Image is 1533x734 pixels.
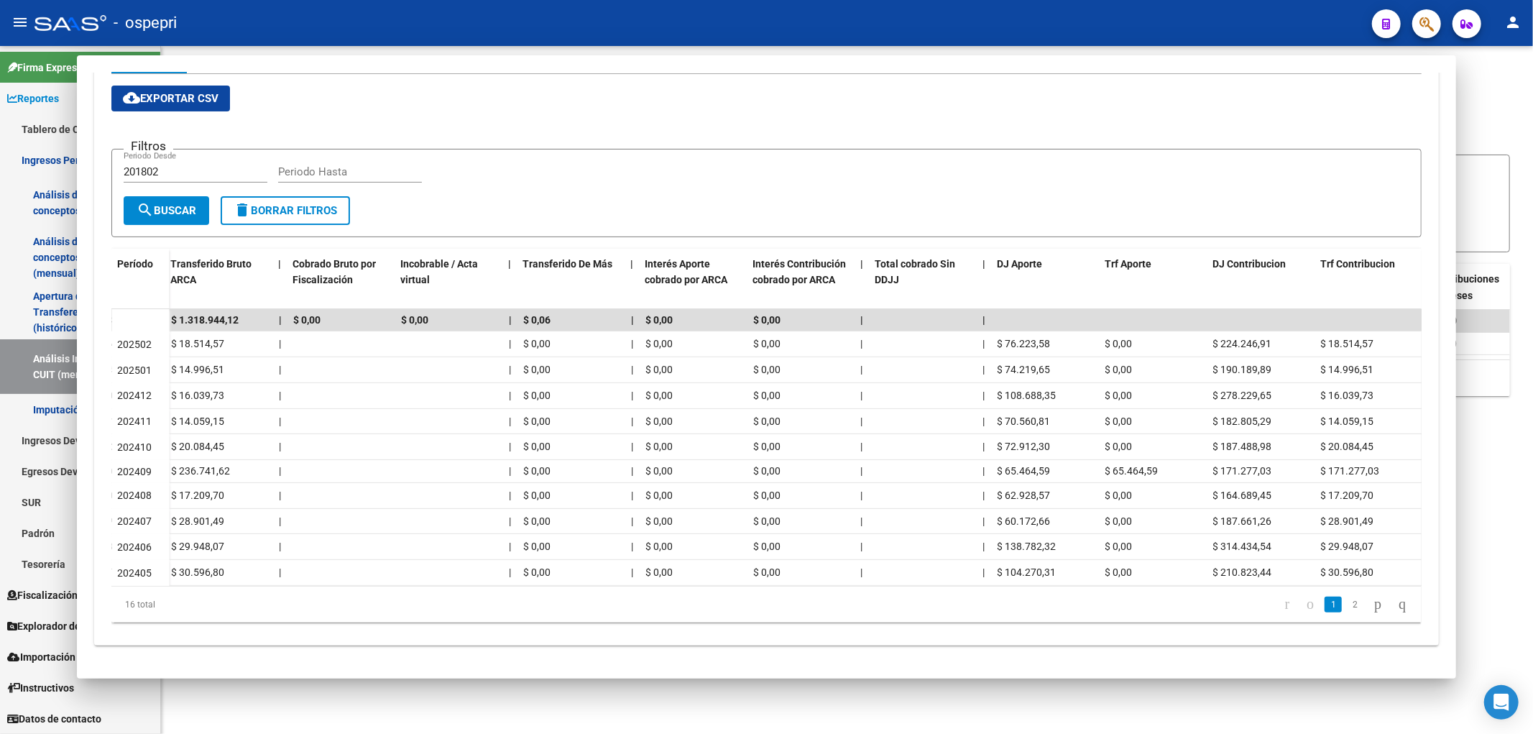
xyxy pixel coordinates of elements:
span: | [631,441,633,452]
span: $ 65.464,59 [1105,465,1159,477]
span: $ 30.596,80 [1321,566,1374,578]
span: $ 0,00 [645,364,673,375]
span: $ 0,00 [753,566,781,578]
span: Explorador de Archivos [7,618,122,634]
span: | [631,314,634,326]
mat-icon: cloud_download [123,89,140,106]
span: 202410 [117,441,152,453]
span: | [983,441,985,452]
span: $ 0,00 [645,515,673,527]
span: | [509,338,511,349]
span: $ 0,00 [753,390,781,401]
span: $ 0,00 [645,566,673,578]
a: go to previous page [1300,597,1320,613]
span: Transferido De Más [522,258,612,270]
datatable-header-cell: | [977,249,991,312]
span: | [630,258,633,270]
span: $ 65.464,59 [998,465,1051,477]
span: $ 17.209,70 [171,490,224,501]
span: $ 104.270,31 [998,566,1056,578]
span: | [861,515,863,527]
span: $ 0,00 [753,515,781,527]
span: $ 314.434,54 [1213,541,1272,552]
a: go to next page [1368,597,1388,613]
span: | [279,314,282,326]
span: $ 70.560,81 [998,416,1051,427]
span: Trf Aporte [1105,258,1151,270]
span: $ 0,00 [753,541,781,552]
mat-icon: search [137,201,154,219]
span: | [631,490,633,501]
span: | [983,541,985,552]
span: | [509,416,511,427]
span: $ 0,00 [1105,338,1133,349]
span: | [983,390,985,401]
span: Firma Express [7,60,82,75]
span: $ 29.948,07 [1321,541,1374,552]
span: 202501 [117,364,152,376]
h3: Filtros [124,138,173,154]
datatable-header-cell: | [855,249,869,312]
button: Buscar [124,196,209,225]
span: $ 187.488,98 [1213,441,1272,452]
span: | [279,465,281,477]
span: | [631,541,633,552]
li: page 2 [1344,592,1366,617]
span: | [631,338,633,349]
span: Datos de contacto [7,711,101,727]
span: Trf Contribucion [1320,258,1395,270]
datatable-header-cell: | [502,249,517,312]
span: Exportar CSV [123,92,218,105]
span: | [279,390,281,401]
span: Período [117,258,153,270]
span: Transferido Bruto ARCA [170,258,252,286]
span: | [631,416,633,427]
span: 202408 [117,490,152,501]
span: Borrar Filtros [234,204,337,217]
span: | [508,258,511,270]
span: | [631,364,633,375]
span: | [861,490,863,501]
span: $ 14.996,51 [171,364,224,375]
span: $ 14.059,15 [171,416,224,427]
li: page 1 [1322,592,1344,617]
span: | [509,314,512,326]
button: Borrar Filtros [221,196,350,225]
span: | [861,314,864,326]
span: $ 29.948,07 [171,541,224,552]
span: $ 0,00 [1105,390,1133,401]
span: | [983,338,985,349]
span: $ 0,00 [1105,490,1133,501]
datatable-header-cell: Cobrado Bruto por Fiscalización [287,249,395,312]
span: $ 0,00 [293,314,321,326]
span: | [861,364,863,375]
button: Exportar CSV [111,86,230,111]
span: $ 0,00 [645,541,673,552]
span: $ 16.039,73 [1321,390,1374,401]
span: Interés Aporte cobrado por ARCA [645,258,727,286]
datatable-header-cell: Total cobrado Sin DDJJ [869,249,977,312]
span: Instructivos [7,680,74,696]
span: 202412 [117,390,152,401]
div: Open Intercom Messenger [1484,685,1519,720]
span: $ 0,00 [645,441,673,452]
span: DJ Aporte [997,258,1042,270]
a: go to first page [1279,597,1297,613]
mat-icon: menu [11,14,29,31]
span: Reportes [7,91,59,106]
span: | [860,258,863,270]
span: 202407 [117,515,152,527]
span: | [861,441,863,452]
span: | [861,541,863,552]
datatable-header-cell: Transferido Bruto ARCA [165,249,272,312]
span: $ 0,00 [1105,566,1133,578]
span: | [279,541,281,552]
span: $ 278.229,65 [1213,390,1272,401]
span: $ 0,00 [523,416,551,427]
span: 202409 [117,466,152,477]
span: | [509,441,511,452]
datatable-header-cell: DJ Aporte [991,249,1099,312]
span: | [278,258,281,270]
span: $ 0,00 [401,314,428,326]
span: $ 236.741,62 [171,465,230,477]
